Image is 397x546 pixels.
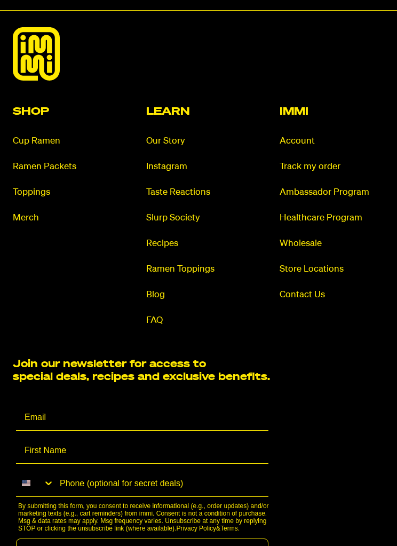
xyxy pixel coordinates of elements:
[280,186,384,199] a: Ambassador Program
[22,479,30,487] img: United States
[280,263,384,275] a: Store Locations
[16,470,54,496] button: Search Countries
[176,525,216,532] a: Privacy Policy
[146,238,251,250] a: Recipes
[280,238,384,250] a: Wholesale
[280,289,384,301] a: Contact Us
[13,161,117,173] a: Ramen Packets
[146,212,251,224] a: Slurp Society
[18,502,272,532] p: By submitting this form, you consent to receive informational (e.g., order updates) and/or market...
[13,212,117,224] a: Merch
[16,404,268,431] input: Email
[54,470,268,496] input: Phone (optional for secret deals)
[146,106,251,117] h2: Learn
[146,135,251,147] a: Our Story
[220,525,238,532] a: Terms
[13,358,272,383] h2: Join our newsletter for access to special deals, recipes and exclusive benefits.
[5,496,115,541] iframe: Marketing Popup
[280,106,384,117] h2: Immi
[13,27,60,81] img: immieats
[13,186,117,199] a: Toppings
[146,161,251,173] a: Instagram
[146,289,251,301] a: Blog
[16,437,268,464] input: First Name
[280,161,384,173] a: Track my order
[13,106,117,117] h2: Shop
[146,186,251,199] a: Taste Reactions
[280,212,384,224] a: Healthcare Program
[146,314,251,327] a: FAQ
[280,135,384,147] a: Account
[146,263,251,275] a: Ramen Toppings
[13,135,117,147] a: Cup Ramen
